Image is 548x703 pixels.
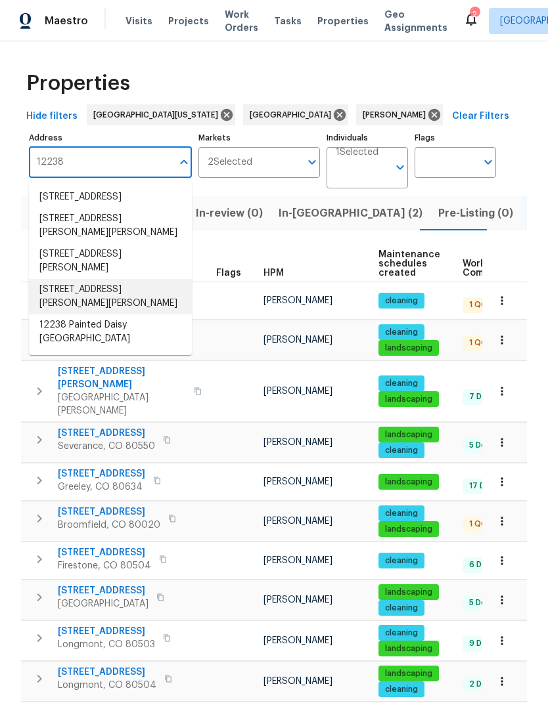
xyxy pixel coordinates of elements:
li: [STREET_ADDRESS] [29,186,192,208]
span: [PERSON_NAME] [263,677,332,686]
span: 2 Done [464,679,502,690]
span: [PERSON_NAME] [263,438,332,447]
span: Clear Filters [452,108,509,125]
span: landscaping [380,524,438,535]
span: 5 Done [464,440,501,451]
button: Hide filters [21,104,83,129]
span: cleaning [380,555,423,566]
li: 12238 Painted Daisy [GEOGRAPHIC_DATA] [29,314,192,350]
label: Markets [198,134,321,142]
span: [GEOGRAPHIC_DATA][US_STATE] [93,108,223,121]
li: [STREET_ADDRESS][PERSON_NAME][PERSON_NAME] [29,208,192,244]
span: [STREET_ADDRESS] [58,546,151,559]
span: [PERSON_NAME] [263,636,332,645]
span: landscaping [380,429,438,440]
li: [STREET_ADDRESS][PERSON_NAME][PERSON_NAME] [29,279,192,314]
span: [STREET_ADDRESS] [58,467,145,480]
span: 17 Done [464,480,505,492]
span: landscaping [380,343,438,354]
label: Address [29,134,192,142]
span: Firestone, CO 80504 [58,559,151,572]
button: Clear Filters [447,104,514,129]
span: Greeley, CO 80634 [58,480,145,494]
label: Individuals [327,134,408,142]
span: landscaping [380,587,438,598]
div: [PERSON_NAME] [356,104,443,125]
span: Properties [317,14,369,28]
span: 1 QC [464,519,492,530]
div: [GEOGRAPHIC_DATA][US_STATE] [87,104,235,125]
span: [PERSON_NAME] [263,556,332,565]
span: 1 QC [464,299,492,310]
span: 6 Done [464,559,502,570]
span: 9 Done [464,638,502,649]
span: [STREET_ADDRESS] [58,666,156,679]
li: [STREET_ADDRESS][PERSON_NAME] [29,244,192,279]
span: Longmont, CO 80503 [58,638,155,651]
span: Broomfield, CO 80020 [58,519,160,532]
span: [PERSON_NAME] [263,477,332,486]
span: cleaning [380,445,423,456]
span: cleaning [380,327,423,338]
span: 5 Done [464,597,501,608]
span: [GEOGRAPHIC_DATA] [58,597,148,610]
span: Work Orders [225,8,258,34]
span: cleaning [380,684,423,695]
span: Geo Assignments [384,8,447,34]
span: [PERSON_NAME] [363,108,431,121]
span: cleaning [380,295,423,307]
span: Work Order Completion [463,259,545,278]
span: cleaning [380,603,423,614]
span: Tasks [274,16,302,26]
span: In-review (0) [196,204,263,223]
span: [GEOGRAPHIC_DATA][PERSON_NAME] [58,391,186,417]
span: landscaping [380,643,438,654]
button: Open [479,153,497,171]
button: Close [175,153,193,171]
span: 1 QC [464,337,492,349]
span: [STREET_ADDRESS] [58,584,148,597]
span: 2 Selected [208,157,252,168]
span: [PERSON_NAME] [263,517,332,526]
label: Flags [415,134,496,142]
span: [PERSON_NAME] [263,595,332,605]
span: Maintenance schedules created [378,250,440,278]
span: cleaning [380,378,423,389]
span: HPM [263,268,284,278]
button: Open [303,153,321,171]
span: landscaping [380,477,438,488]
span: [STREET_ADDRESS][PERSON_NAME] [58,365,186,391]
span: [PERSON_NAME] [263,387,332,396]
span: 7 Done [464,391,502,402]
input: Search ... [29,147,172,178]
div: 2 [470,8,479,21]
div: [GEOGRAPHIC_DATA] [243,104,348,125]
span: landscaping [380,394,438,405]
span: Flags [216,268,241,278]
span: [STREET_ADDRESS] [58,625,155,638]
span: cleaning [380,508,423,519]
span: 1 Selected [336,147,378,158]
span: [PERSON_NAME] [263,296,332,305]
span: landscaping [380,668,438,679]
span: Properties [26,77,130,90]
span: [STREET_ADDRESS] [58,505,160,519]
span: Visits [126,14,152,28]
span: Projects [168,14,209,28]
span: Pre-Listing (0) [438,204,513,223]
span: Hide filters [26,108,78,125]
span: Maestro [45,14,88,28]
span: cleaning [380,628,423,639]
span: In-[GEOGRAPHIC_DATA] (2) [279,204,422,223]
button: Open [391,158,409,177]
span: Severance, CO 80550 [58,440,155,453]
span: [GEOGRAPHIC_DATA] [250,108,336,121]
span: Longmont, CO 80504 [58,679,156,692]
span: [STREET_ADDRESS] [58,427,155,440]
span: [PERSON_NAME] [263,335,332,345]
